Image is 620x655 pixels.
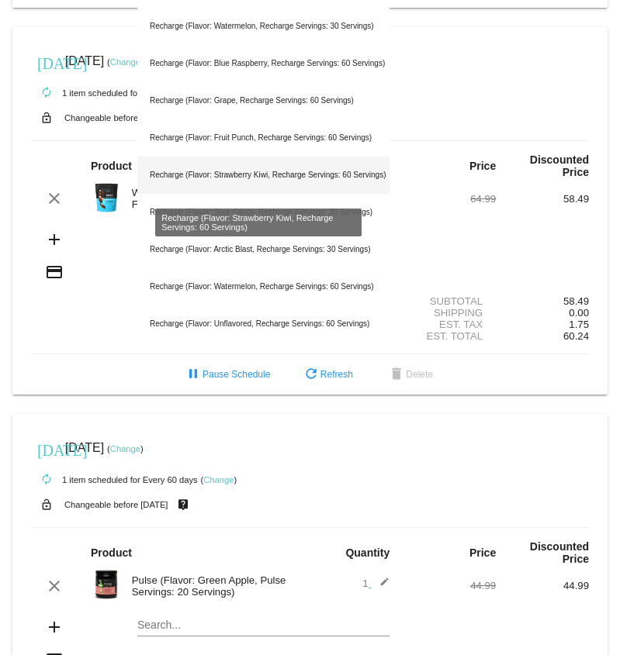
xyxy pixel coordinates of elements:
[403,580,496,591] div: 44.99
[91,182,122,213] img: Image-1-Carousel-Whey-2lb-Chockolate-Hazelnut-no-badge.png
[64,113,168,122] small: Changeable before [DATE]
[569,307,589,319] span: 0.00
[45,230,64,249] mat-icon: add
[289,360,365,388] button: Refresh
[124,187,310,210] div: Whey+ (Whey Servings: 30 Servings, Flavor: Chocolate Hazelnut)
[137,45,390,82] div: Recharge (Flavor: Blue Raspberry, Recharge Servings: 60 Servings)
[469,546,496,559] strong: Price
[530,153,589,178] strong: Discounted Price
[174,495,192,515] mat-icon: live_help
[403,193,496,205] div: 64.99
[387,369,433,380] span: Delete
[375,360,445,388] button: Delete
[469,160,496,172] strong: Price
[563,330,589,342] span: 60.24
[137,8,390,45] div: Recharge (Flavor: Watermelon, Recharge Servings: 30 Servings)
[31,88,198,98] small: 1 item scheduled for Every 60 days
[137,194,390,231] div: Recharge (Flavor: Sour Candy, Recharge Servings: 30 Servings)
[362,577,390,589] span: 1
[403,307,496,319] div: Shipping
[137,305,390,343] div: Recharge (Flavor: Unflavored, Recharge Servings: 60 Servings)
[45,263,64,281] mat-icon: credit_card
[137,157,390,194] div: Recharge (Flavor: Strawberry Kiwi, Recharge Servings: 60 Servings)
[184,369,270,380] span: Pause Schedule
[31,475,198,484] small: 1 item scheduled for Every 60 days
[403,295,496,307] div: Subtotal
[137,231,390,268] div: Recharge (Flavor: Arctic Blast, Recharge Servings: 30 Servings)
[184,366,203,384] mat-icon: pause
[403,319,496,330] div: Est. Tax
[302,369,353,380] span: Refresh
[37,108,56,128] mat-icon: lock_open
[110,57,140,67] a: Change
[569,319,589,330] span: 1.75
[403,330,496,342] div: Est. Total
[530,540,589,565] strong: Discounted Price
[107,444,144,453] small: ( )
[137,619,390,632] input: Search...
[137,119,390,157] div: Recharge (Flavor: Fruit Punch, Recharge Servings: 60 Servings)
[345,546,390,559] strong: Quantity
[91,569,122,600] img: Image-1-Carousel-Pulse-20S-Green-Apple-Transp.png
[496,295,589,307] div: 58.49
[91,546,132,559] strong: Product
[45,577,64,595] mat-icon: clear
[387,366,406,384] mat-icon: delete
[371,577,390,595] mat-icon: edit
[37,84,56,102] mat-icon: autorenew
[171,360,282,388] button: Pause Schedule
[137,82,390,119] div: Recharge (Flavor: Grape, Recharge Servings: 60 Servings)
[201,475,237,484] small: ( )
[137,268,390,305] div: Recharge (Flavor: Watermelon, Recharge Servings: 60 Servings)
[302,366,320,384] mat-icon: refresh
[37,53,56,71] mat-icon: [DATE]
[37,440,56,458] mat-icon: [DATE]
[45,618,64,636] mat-icon: add
[37,495,56,515] mat-icon: lock_open
[110,444,140,453] a: Change
[37,471,56,489] mat-icon: autorenew
[496,580,589,591] div: 44.99
[64,500,168,509] small: Changeable before [DATE]
[124,574,310,598] div: Pulse (Flavor: Green Apple, Pulse Servings: 20 Servings)
[107,57,144,67] small: ( )
[496,193,589,205] div: 58.49
[91,160,132,172] strong: Product
[203,475,234,484] a: Change
[45,189,64,208] mat-icon: clear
